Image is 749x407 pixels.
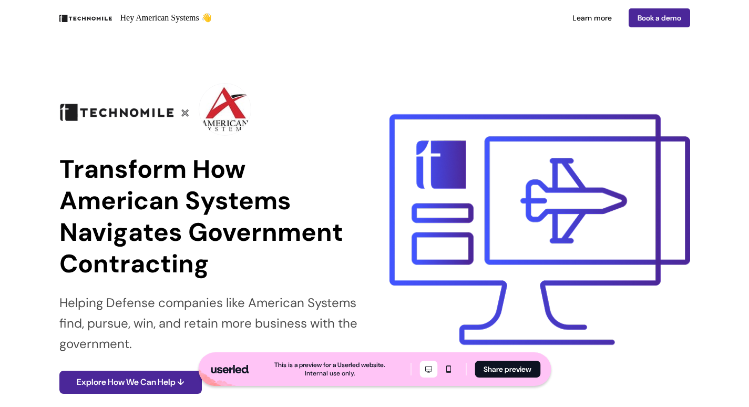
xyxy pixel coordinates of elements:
[59,292,360,354] p: Helping Defense companies like American Systems find, pursue, win, and retain more business with ...
[439,361,457,378] button: Mobile mode
[305,369,355,378] div: Internal use only.
[59,371,202,394] button: Explore How We Can Help ↓
[629,8,690,27] a: Book a demo
[59,154,360,280] p: Transform How American Systems Navigates Government Contracting
[419,361,437,378] button: Desktop mode
[120,12,212,24] p: Hey American Systems 👋
[274,361,385,369] div: This is a preview for a Userled website.
[564,8,620,27] a: Learn more
[475,361,540,378] button: Share preview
